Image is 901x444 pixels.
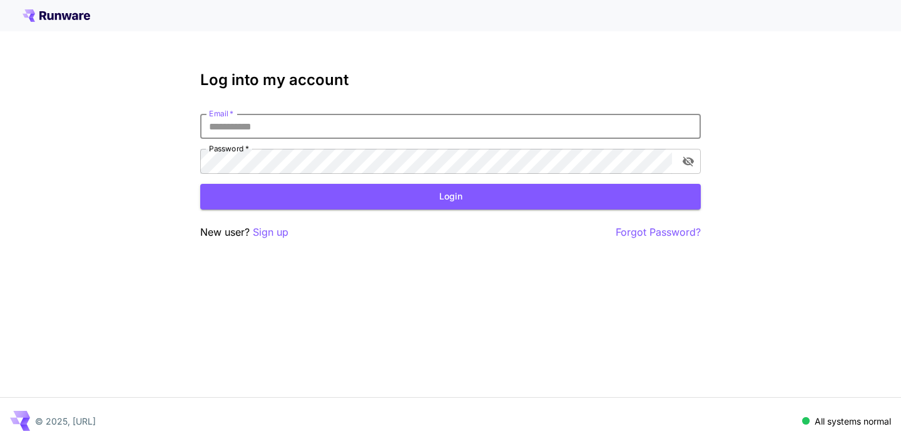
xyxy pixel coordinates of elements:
[209,143,249,154] label: Password
[677,150,700,173] button: toggle password visibility
[35,415,96,428] p: © 2025, [URL]
[200,225,288,240] p: New user?
[815,415,891,428] p: All systems normal
[200,184,701,209] button: Login
[200,71,701,89] h3: Log into my account
[616,225,701,240] button: Forgot Password?
[209,108,233,119] label: Email
[253,225,288,240] button: Sign up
